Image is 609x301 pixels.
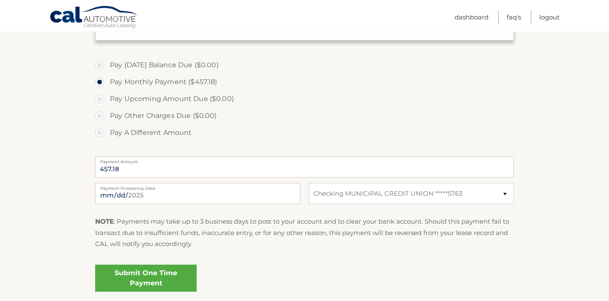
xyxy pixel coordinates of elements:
label: Pay Monthly Payment ($457.18) [95,74,514,90]
a: Submit One Time Payment [95,265,197,292]
input: Payment Date [95,183,300,204]
a: Dashboard [455,10,488,24]
input: Payment Amount [95,156,514,178]
label: Pay Other Charges Due ($0.00) [95,107,514,124]
label: Payment Amount [95,156,514,163]
label: Pay A Different Amount [95,124,514,141]
label: Pay Upcoming Amount Due ($0.00) [95,90,514,107]
p: : Payments may take up to 3 business days to post to your account and to clear your bank account.... [95,216,514,249]
strong: NOTE [95,217,114,225]
a: Cal Automotive [49,5,138,30]
label: Pay [DATE] Balance Due ($0.00) [95,57,514,74]
label: Payment Processing Date [95,183,300,190]
a: Logout [539,10,560,24]
a: FAQ's [507,10,521,24]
